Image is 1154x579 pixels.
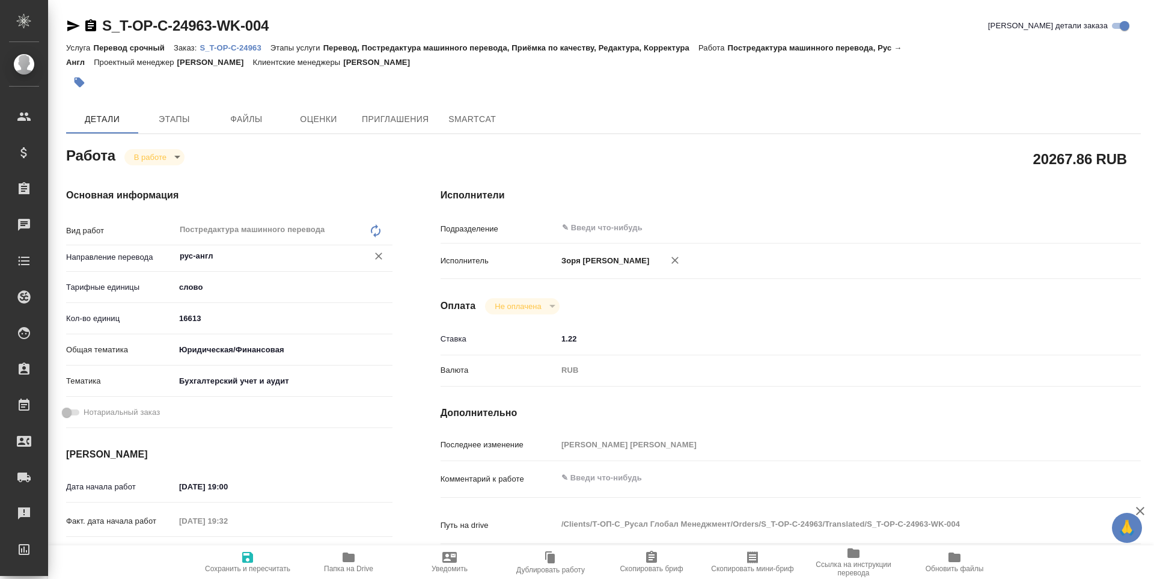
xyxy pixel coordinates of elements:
[66,43,93,52] p: Услуга
[177,58,253,67] p: [PERSON_NAME]
[988,20,1108,32] span: [PERSON_NAME] детали заказа
[175,371,392,391] div: Бухгалтерский учет и аудит
[73,112,131,127] span: Детали
[205,565,290,573] span: Сохранить и пересчитать
[66,375,175,387] p: Тематика
[130,152,170,162] button: В работе
[66,481,175,493] p: Дата начала работ
[441,333,557,345] p: Ставка
[66,188,392,203] h4: Основная информация
[491,301,545,311] button: Не оплачена
[270,43,323,52] p: Этапы услуги
[175,277,392,298] div: слово
[557,330,1082,348] input: ✎ Введи что-нибудь
[66,447,392,462] h4: [PERSON_NAME]
[66,251,175,263] p: Направление перевода
[557,255,650,267] p: Зоря [PERSON_NAME]
[200,43,270,52] p: S_T-OP-C-24963
[362,112,429,127] span: Приглашения
[662,247,688,274] button: Удалить исполнителя
[200,42,270,52] a: S_T-OP-C-24963
[324,565,373,573] span: Папка на Drive
[175,310,392,327] input: ✎ Введи что-нибудь
[66,281,175,293] p: Тарифные единицы
[343,58,419,67] p: [PERSON_NAME]
[441,439,557,451] p: Последнее изменение
[94,58,177,67] p: Проектный менеджер
[1117,515,1137,541] span: 🙏
[926,565,984,573] span: Обновить файлы
[516,566,585,574] span: Дублировать работу
[1112,513,1142,543] button: 🙏
[175,544,280,561] input: ✎ Введи что-нибудь
[500,545,601,579] button: Дублировать работу
[66,313,175,325] p: Кол-во единиц
[620,565,683,573] span: Скопировать бриф
[904,545,1005,579] button: Обновить файлы
[557,514,1082,535] textarea: /Clients/Т-ОП-С_Русал Глобал Менеджмент/Orders/S_T-OP-C-24963/Translated/S_T-OP-C-24963-WK-004
[175,512,280,530] input: Пустое поле
[84,19,98,33] button: Скопировать ссылку
[698,43,728,52] p: Работа
[711,565,793,573] span: Скопировать мини-бриф
[66,344,175,356] p: Общая тематика
[702,545,803,579] button: Скопировать мини-бриф
[441,473,557,485] p: Комментарий к работе
[290,112,347,127] span: Оценки
[102,17,269,34] a: S_T-OP-C-24963-WK-004
[175,340,392,360] div: Юридическая/Финансовая
[145,112,203,127] span: Этапы
[370,248,387,265] button: Очистить
[810,560,897,577] span: Ссылка на инструкции перевода
[561,221,1039,235] input: ✎ Введи что-нибудь
[444,112,501,127] span: SmartCat
[399,545,500,579] button: Уведомить
[298,545,399,579] button: Папка на Drive
[66,69,93,96] button: Добавить тэг
[174,43,200,52] p: Заказ:
[175,478,280,495] input: ✎ Введи что-нибудь
[441,519,557,532] p: Путь на drive
[557,436,1082,453] input: Пустое поле
[386,255,388,257] button: Open
[1033,149,1127,169] h2: 20267.86 RUB
[84,406,160,418] span: Нотариальный заказ
[66,515,175,527] p: Факт. дата начала работ
[197,545,298,579] button: Сохранить и пересчитать
[253,58,344,67] p: Клиентские менеджеры
[557,360,1082,381] div: RUB
[601,545,702,579] button: Скопировать бриф
[66,19,81,33] button: Скопировать ссылку для ЯМессенджера
[432,565,468,573] span: Уведомить
[441,299,476,313] h4: Оплата
[803,545,904,579] button: Ссылка на инструкции перевода
[323,43,698,52] p: Перевод, Постредактура машинного перевода, Приёмка по качеству, Редактура, Корректура
[1076,227,1078,229] button: Open
[93,43,174,52] p: Перевод срочный
[441,188,1141,203] h4: Исполнители
[441,255,557,267] p: Исполнитель
[441,406,1141,420] h4: Дополнительно
[441,223,557,235] p: Подразделение
[485,298,559,314] div: В работе
[218,112,275,127] span: Файлы
[66,144,115,165] h2: Работа
[66,225,175,237] p: Вид работ
[124,149,185,165] div: В работе
[441,364,557,376] p: Валюта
